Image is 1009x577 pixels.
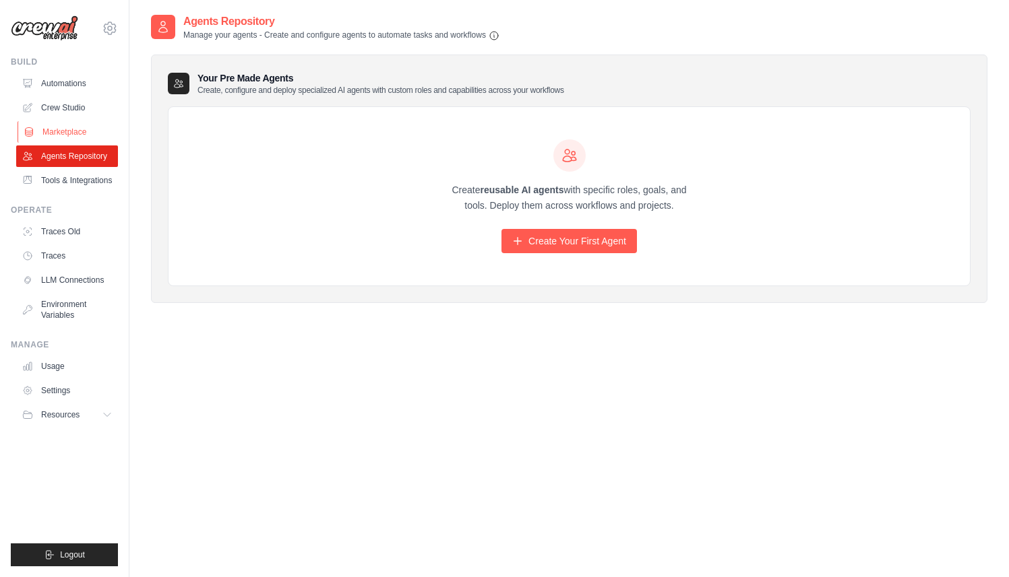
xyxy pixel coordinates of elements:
a: Automations [16,73,118,94]
a: Environment Variables [16,294,118,326]
div: Manage [11,339,118,350]
p: Manage your agents - Create and configure agents to automate tasks and workflows [183,30,499,41]
button: Resources [16,404,118,426]
div: Operate [11,205,118,215]
span: Logout [60,549,85,560]
span: Resources [41,409,80,420]
a: Create Your First Agent [501,229,637,253]
a: Tools & Integrations [16,170,118,191]
a: LLM Connections [16,269,118,291]
strong: reusable AI agents [480,184,563,195]
a: Usage [16,355,118,377]
a: Settings [16,380,118,401]
button: Logout [11,543,118,566]
a: Agents Repository [16,145,118,167]
p: Create, configure and deploy specialized AI agents with custom roles and capabilities across your... [197,85,564,96]
a: Marketplace [18,121,119,143]
a: Traces [16,245,118,267]
img: Logo [11,15,78,41]
h2: Agents Repository [183,13,499,30]
a: Traces Old [16,221,118,242]
a: Crew Studio [16,97,118,118]
div: Build [11,57,118,67]
p: Create with specific roles, goals, and tools. Deploy them across workflows and projects. [440,182,699,213]
h3: Your Pre Made Agents [197,71,564,96]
